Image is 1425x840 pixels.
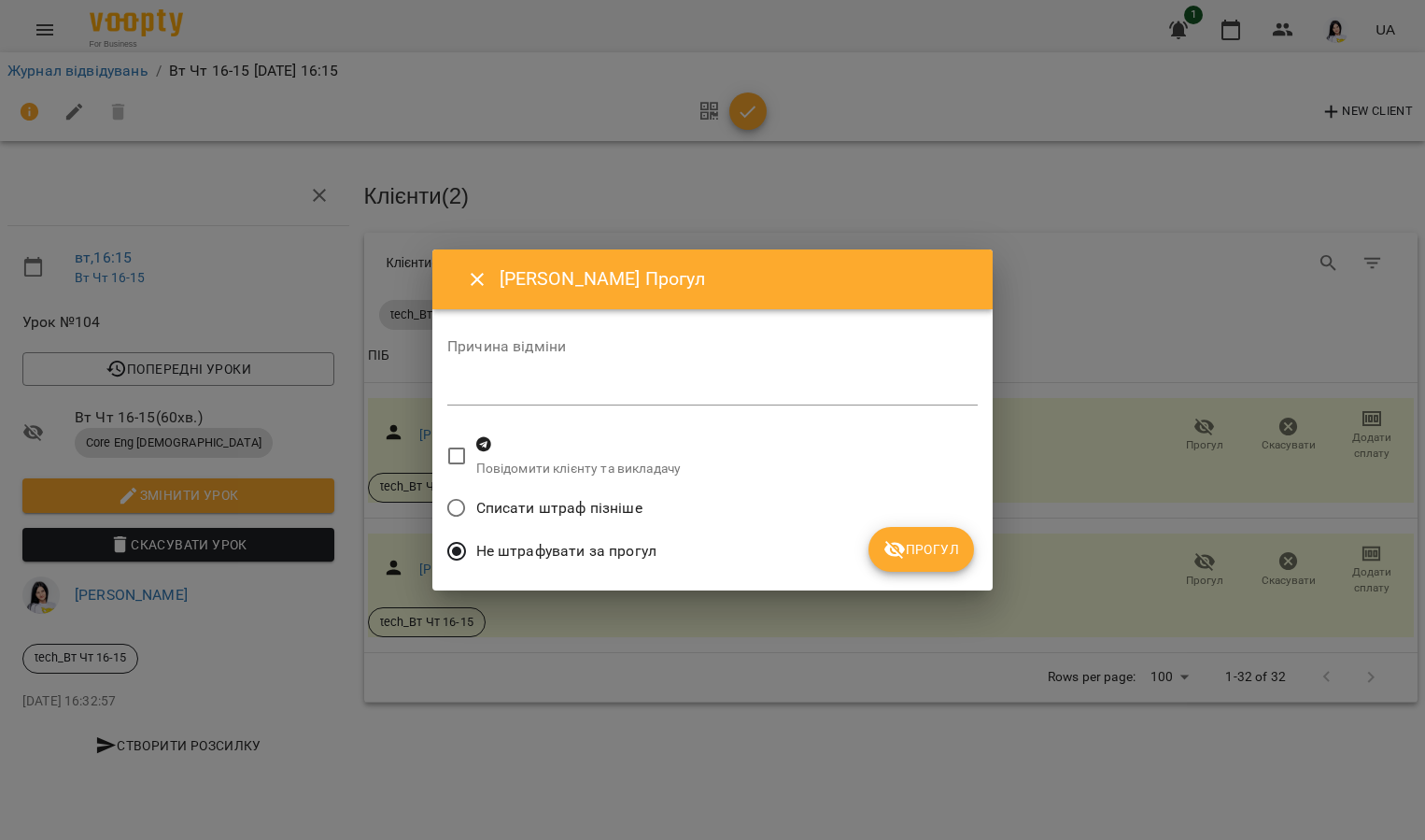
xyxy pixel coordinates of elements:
span: Не штрафувати за прогул [476,540,656,562]
h6: [PERSON_NAME] Прогул [500,264,970,293]
button: Прогул [868,527,974,572]
p: Повідомити клієнту та викладачу [476,460,682,478]
span: Прогул [883,538,959,561]
label: Причина відміни [447,339,978,354]
button: Close [455,257,500,302]
span: Списати штраф пізніше [476,497,642,520]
